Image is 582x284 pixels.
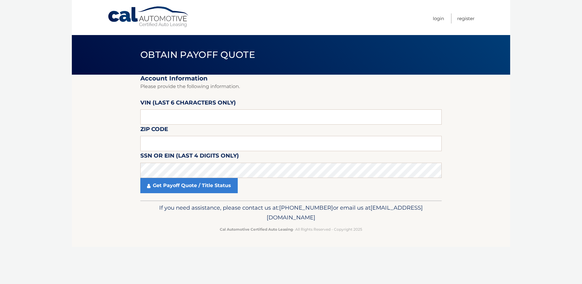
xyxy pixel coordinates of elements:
p: If you need assistance, please contact us at: or email us at [144,203,438,222]
label: SSN or EIN (last 4 digits only) [140,151,239,162]
span: Obtain Payoff Quote [140,49,255,60]
a: Register [457,13,475,23]
p: - All Rights Reserved - Copyright 2025 [144,226,438,233]
a: Cal Automotive [107,6,190,28]
strong: Cal Automotive Certified Auto Leasing [220,227,293,232]
span: [PHONE_NUMBER] [279,204,333,211]
p: Please provide the following information. [140,82,442,91]
label: VIN (last 6 characters only) [140,98,236,109]
h2: Account Information [140,75,442,82]
a: Login [433,13,444,23]
a: Get Payoff Quote / Title Status [140,178,238,193]
label: Zip Code [140,125,168,136]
